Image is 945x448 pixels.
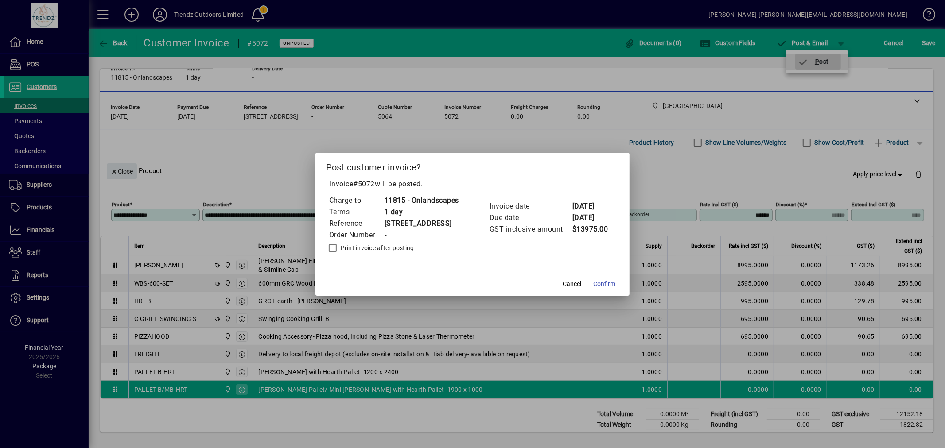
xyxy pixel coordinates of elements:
span: Confirm [593,279,615,289]
button: Confirm [590,276,619,292]
td: 1 day [384,206,459,218]
td: Reference [329,218,384,229]
td: [DATE] [572,201,608,212]
span: Cancel [563,279,581,289]
td: Invoice date [489,201,572,212]
td: $13975.00 [572,224,608,235]
label: Print invoice after posting [339,243,414,252]
td: 11815 - Onlandscapes [384,195,459,206]
td: [DATE] [572,212,608,224]
td: GST inclusive amount [489,224,572,235]
td: Charge to [329,195,384,206]
p: Invoice will be posted . [326,179,619,189]
button: Cancel [558,276,586,292]
td: Due date [489,212,572,224]
h2: Post customer invoice? [315,153,630,178]
span: #5072 [353,180,375,188]
td: Order Number [329,229,384,241]
td: - [384,229,459,241]
td: [STREET_ADDRESS] [384,218,459,229]
td: Terms [329,206,384,218]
